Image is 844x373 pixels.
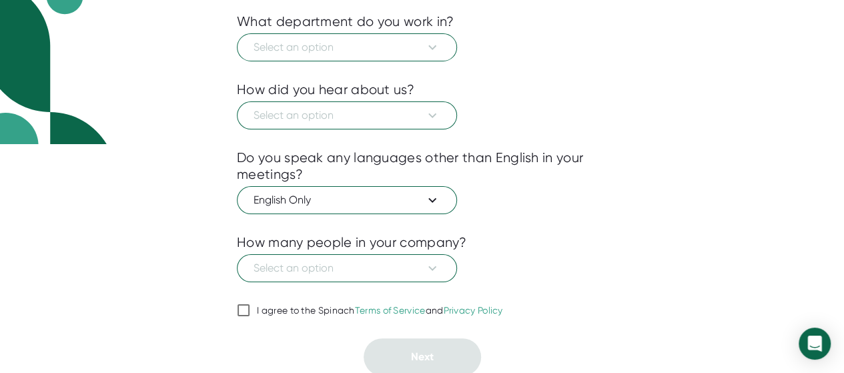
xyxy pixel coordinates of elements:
[254,39,440,55] span: Select an option
[355,305,426,316] a: Terms of Service
[237,101,457,129] button: Select an option
[237,149,607,183] div: Do you speak any languages other than English in your meetings?
[411,350,434,363] span: Next
[254,107,440,123] span: Select an option
[254,260,440,276] span: Select an option
[254,192,440,208] span: English Only
[237,33,457,61] button: Select an option
[237,81,414,98] div: How did you hear about us?
[237,254,457,282] button: Select an option
[237,234,467,251] div: How many people in your company?
[799,328,831,360] div: Open Intercom Messenger
[443,305,502,316] a: Privacy Policy
[257,305,503,317] div: I agree to the Spinach and
[237,13,454,30] div: What department do you work in?
[237,186,457,214] button: English Only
